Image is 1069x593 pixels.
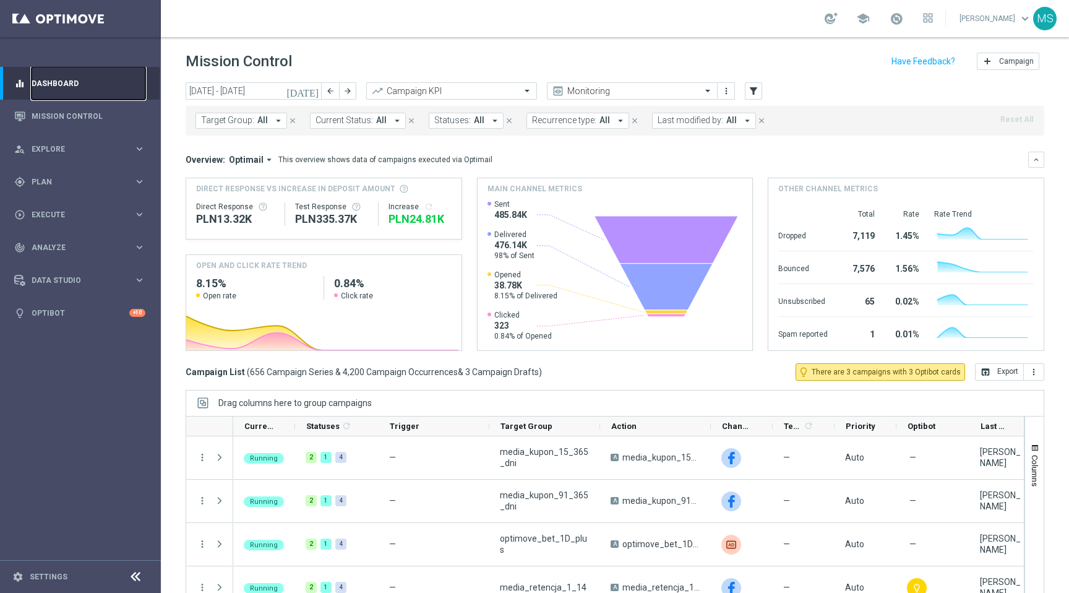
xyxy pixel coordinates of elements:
h4: Main channel metrics [487,183,582,194]
multiple-options-button: Export to CSV [975,366,1044,376]
div: PLN335,373 [295,212,368,227]
span: A [611,584,619,591]
div: 7,119 [843,225,875,245]
span: Calculate column [340,419,351,433]
div: Patryk Przybolewski [980,490,1021,512]
button: Recurrence type: All arrow_drop_down [526,113,629,129]
div: Krystian Potoczny [980,533,1021,555]
div: Patryk Przybolewski [980,446,1021,469]
div: Unsubscribed [778,290,828,310]
button: close [629,114,640,128]
span: — [783,582,790,593]
div: Row Groups [218,398,372,408]
i: more_vert [197,539,208,550]
span: — [783,495,790,506]
h3: Campaign List [186,366,542,378]
i: keyboard_arrow_right [134,209,145,220]
i: close [757,116,766,125]
a: Mission Control [32,100,145,132]
i: arrow_back [326,87,335,95]
div: gps_fixed Plan keyboard_arrow_right [14,177,146,187]
span: Running [250,584,278,592]
div: Direct Response [196,202,275,212]
i: filter_alt [748,85,759,97]
i: arrow_drop_down [273,115,284,126]
i: settings [12,571,24,582]
span: optimove_bet_1D_plus [622,539,700,550]
button: Statuses: All arrow_drop_down [429,113,504,129]
span: media_retencja_1_14 [500,582,586,593]
span: Statuses: [434,115,471,126]
a: Dashboard [32,67,145,100]
div: 1.56% [890,258,919,277]
button: lightbulb Optibot +10 [14,308,146,318]
span: Execute [32,211,134,219]
button: Data Studio keyboard_arrow_right [14,275,146,285]
div: 1 [320,495,332,506]
span: — [389,452,396,462]
i: play_circle_outline [14,209,25,220]
div: PLN13,317 [196,212,275,227]
span: Delivered [494,230,534,240]
span: 98% of Sent [494,251,534,261]
button: play_circle_outline Execute keyboard_arrow_right [14,210,146,220]
div: 4 [335,495,346,506]
div: +10 [129,309,145,317]
button: more_vert [1024,363,1044,381]
button: keyboard_arrow_down [1028,152,1044,168]
div: Data Studio [14,275,134,286]
span: 323 [494,320,552,331]
div: Plan [14,176,134,188]
div: Optibot [14,296,145,329]
span: 0.84% of Opened [494,331,552,341]
h3: Overview: [186,154,225,165]
h1: Mission Control [186,53,292,71]
span: Optimail [229,154,264,165]
button: arrow_back [322,82,339,100]
div: PLN24,811 [389,212,451,227]
i: [DATE] [286,85,320,97]
span: Current Status [244,422,274,431]
a: [PERSON_NAME]keyboard_arrow_down [958,9,1033,28]
div: Press SPACE to select this row. [186,523,233,566]
div: Spam reported [778,323,828,343]
i: more_vert [197,582,208,593]
button: Current Status: All arrow_drop_down [310,113,406,129]
span: media_kupon_15_365_dni [500,446,590,469]
div: 65 [843,290,875,310]
i: keyboard_arrow_right [134,176,145,188]
button: close [504,114,515,128]
div: Rate [890,209,919,219]
div: 2 [306,495,317,506]
span: Running [250,541,278,549]
i: keyboard_arrow_right [134,241,145,253]
span: A [611,540,619,548]
img: Criteo [721,535,741,555]
span: Optibot [908,422,935,431]
div: Rate Trend [934,209,1034,219]
i: close [630,116,639,125]
button: Optimail arrow_drop_down [225,154,278,165]
span: school [856,12,870,25]
span: All [599,115,610,126]
i: add [982,56,992,66]
span: Action [611,422,637,431]
a: Optibot [32,296,129,329]
button: close [756,114,767,128]
div: This overview shows data of campaigns executed via Optimail [278,154,492,165]
span: Calculate column [802,419,814,433]
span: Click rate [341,291,373,301]
span: A [611,454,619,461]
i: close [288,116,297,125]
div: 4 [335,582,346,593]
input: Select date range [186,82,322,100]
button: refresh [424,202,434,212]
i: arrow_forward [343,87,352,95]
i: refresh [341,421,351,431]
span: Columns [1030,455,1040,487]
span: Explore [32,145,134,153]
span: Trigger [390,422,419,431]
span: media_retencja_1_14 [622,582,700,593]
div: Facebook Custom Audience [721,491,741,511]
